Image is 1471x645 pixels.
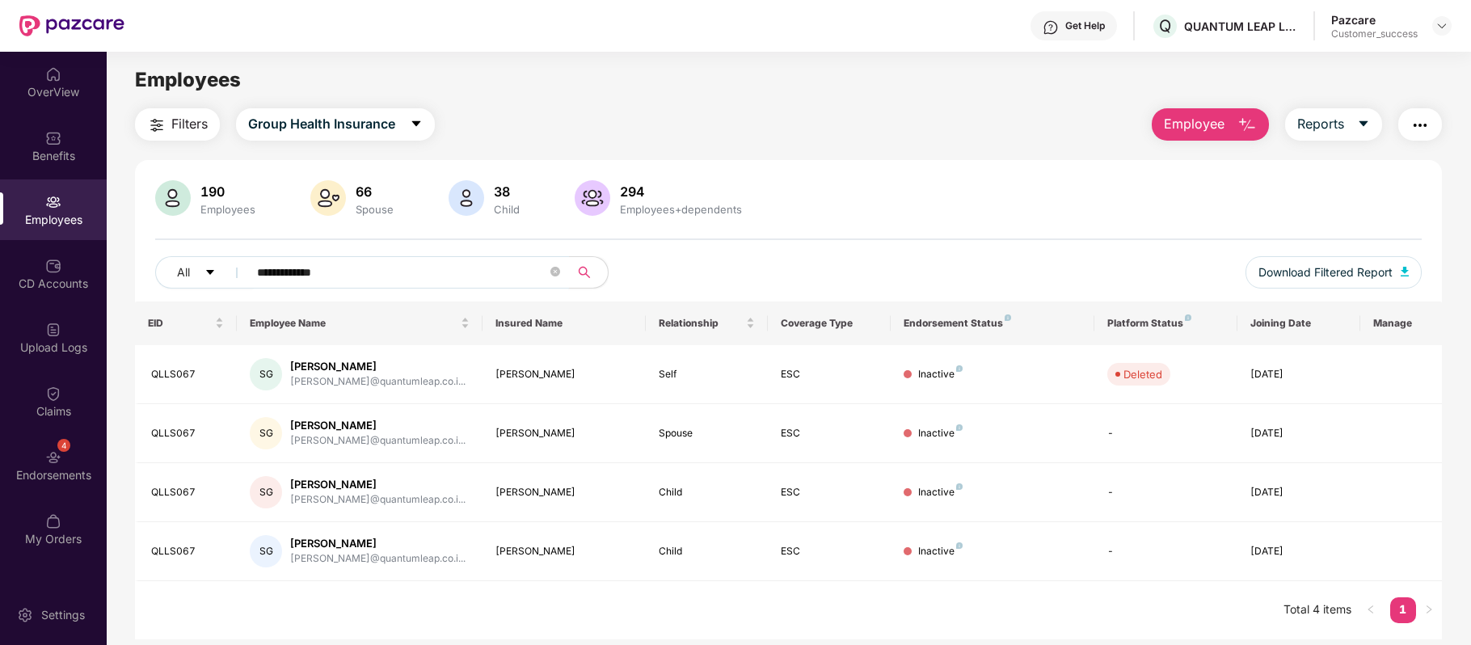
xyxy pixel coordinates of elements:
[1184,19,1297,34] div: QUANTUM LEAP LEARNING SOLUTIONS PRIVATE LIMITED
[310,180,346,216] img: svg+xml;base64,PHN2ZyB4bWxucz0iaHR0cDovL3d3dy53My5vcmcvMjAwMC9zdmciIHhtbG5zOnhsaW5rPSJodHRwOi8vd3...
[491,203,523,216] div: Child
[155,180,191,216] img: svg+xml;base64,PHN2ZyB4bWxucz0iaHR0cDovL3d3dy53My5vcmcvMjAwMC9zdmciIHhtbG5zOnhsaW5rPSJodHRwOi8vd3...
[1357,117,1370,132] span: caret-down
[290,551,466,567] div: [PERSON_NAME]@quantumleap.co.i...
[352,183,397,200] div: 66
[148,317,212,330] span: EID
[155,256,254,289] button: Allcaret-down
[495,544,633,559] div: [PERSON_NAME]
[1094,463,1237,522] td: -
[290,433,466,449] div: [PERSON_NAME]@quantumleap.co.i...
[45,66,61,82] img: svg+xml;base64,PHN2ZyBpZD0iSG9tZSIgeG1sbnM9Imh0dHA6Ly93d3cudzMub3JnLzIwMDAvc3ZnIiB3aWR0aD0iMjAiIG...
[1159,16,1171,36] span: Q
[45,194,61,210] img: svg+xml;base64,PHN2ZyBpZD0iRW1wbG95ZWVzIiB4bWxucz0iaHR0cDovL3d3dy53My5vcmcvMjAwMC9zdmciIHdpZHRoPS...
[290,359,466,374] div: [PERSON_NAME]
[1366,605,1376,614] span: left
[45,513,61,529] img: svg+xml;base64,PHN2ZyBpZD0iTXlfT3JkZXJzIiBkYXRhLW5hbWU9Ik15IE9yZGVycyIgeG1sbnM9Imh0dHA6Ly93d3cudz...
[45,386,61,402] img: svg+xml;base64,PHN2ZyBpZD0iQ2xhaW0iIHhtbG5zPSJodHRwOi8vd3d3LnczLm9yZy8yMDAwL3N2ZyIgd2lkdGg9IjIwIi...
[659,485,756,500] div: Child
[550,265,560,280] span: close-circle
[449,180,484,216] img: svg+xml;base64,PHN2ZyB4bWxucz0iaHR0cDovL3d3dy53My5vcmcvMjAwMC9zdmciIHhtbG5zOnhsaW5rPSJodHRwOi8vd3...
[45,449,61,466] img: svg+xml;base64,PHN2ZyBpZD0iRW5kb3JzZW1lbnRzIiB4bWxucz0iaHR0cDovL3d3dy53My5vcmcvMjAwMC9zdmciIHdpZH...
[250,358,282,390] div: SG
[1435,19,1448,32] img: svg+xml;base64,PHN2ZyBpZD0iRHJvcGRvd24tMzJ4MzIiIHhtbG5zPSJodHRwOi8vd3d3LnczLm9yZy8yMDAwL3N2ZyIgd2...
[659,367,756,382] div: Self
[250,476,282,508] div: SG
[57,439,70,452] div: 4
[1250,544,1347,559] div: [DATE]
[918,367,963,382] div: Inactive
[1297,114,1344,134] span: Reports
[483,301,646,345] th: Insured Name
[568,266,600,279] span: search
[1043,19,1059,36] img: svg+xml;base64,PHN2ZyBpZD0iSGVscC0zMngzMiIgeG1sbnM9Imh0dHA6Ly93d3cudzMub3JnLzIwMDAvc3ZnIiB3aWR0aD...
[147,116,166,135] img: svg+xml;base64,PHN2ZyB4bWxucz0iaHR0cDovL3d3dy53My5vcmcvMjAwMC9zdmciIHdpZHRoPSIyNCIgaGVpZ2h0PSIyNC...
[290,477,466,492] div: [PERSON_NAME]
[197,203,259,216] div: Employees
[171,114,208,134] span: Filters
[1246,256,1422,289] button: Download Filtered Report
[45,130,61,146] img: svg+xml;base64,PHN2ZyBpZD0iQmVuZWZpdHMiIHhtbG5zPSJodHRwOi8vd3d3LnczLm9yZy8yMDAwL3N2ZyIgd2lkdGg9Ij...
[781,544,878,559] div: ESC
[1065,19,1105,32] div: Get Help
[568,256,609,289] button: search
[250,317,457,330] span: Employee Name
[617,203,745,216] div: Employees+dependents
[1185,314,1191,321] img: svg+xml;base64,PHN2ZyB4bWxucz0iaHR0cDovL3d3dy53My5vcmcvMjAwMC9zdmciIHdpZHRoPSI4IiBoZWlnaHQ9IjgiIH...
[151,367,224,382] div: QLLS067
[1250,367,1347,382] div: [DATE]
[1250,485,1347,500] div: [DATE]
[290,418,466,433] div: [PERSON_NAME]
[918,485,963,500] div: Inactive
[495,426,633,441] div: [PERSON_NAME]
[956,483,963,490] img: svg+xml;base64,PHN2ZyB4bWxucz0iaHR0cDovL3d3dy53My5vcmcvMjAwMC9zdmciIHdpZHRoPSI4IiBoZWlnaHQ9IjgiIH...
[659,426,756,441] div: Spouse
[550,267,560,276] span: close-circle
[781,485,878,500] div: ESC
[1094,404,1237,463] td: -
[204,267,216,280] span: caret-down
[177,263,190,281] span: All
[495,367,633,382] div: [PERSON_NAME]
[904,317,1082,330] div: Endorsement Status
[781,367,878,382] div: ESC
[250,535,282,567] div: SG
[659,544,756,559] div: Child
[1424,605,1434,614] span: right
[1094,522,1237,581] td: -
[918,544,963,559] div: Inactive
[1250,426,1347,441] div: [DATE]
[659,317,744,330] span: Relationship
[135,68,241,91] span: Employees
[956,542,963,549] img: svg+xml;base64,PHN2ZyB4bWxucz0iaHR0cDovL3d3dy53My5vcmcvMjAwMC9zdmciIHdpZHRoPSI4IiBoZWlnaHQ9IjgiIH...
[151,426,224,441] div: QLLS067
[1152,108,1269,141] button: Employee
[1358,597,1384,623] li: Previous Page
[1358,597,1384,623] button: left
[1283,597,1351,623] li: Total 4 items
[36,607,90,623] div: Settings
[1416,597,1442,623] li: Next Page
[135,108,220,141] button: Filters
[495,485,633,500] div: [PERSON_NAME]
[17,607,33,623] img: svg+xml;base64,PHN2ZyBpZD0iU2V0dGluZy0yMHgyMCIgeG1sbnM9Imh0dHA6Ly93d3cudzMub3JnLzIwMDAvc3ZnIiB3aW...
[1410,116,1430,135] img: svg+xml;base64,PHN2ZyB4bWxucz0iaHR0cDovL3d3dy53My5vcmcvMjAwMC9zdmciIHdpZHRoPSIyNCIgaGVpZ2h0PSIyNC...
[236,108,435,141] button: Group Health Insurancecaret-down
[918,426,963,441] div: Inactive
[1107,317,1224,330] div: Platform Status
[135,301,237,345] th: EID
[956,365,963,372] img: svg+xml;base64,PHN2ZyB4bWxucz0iaHR0cDovL3d3dy53My5vcmcvMjAwMC9zdmciIHdpZHRoPSI4IiBoZWlnaHQ9IjgiIH...
[1237,301,1360,345] th: Joining Date
[290,536,466,551] div: [PERSON_NAME]
[197,183,259,200] div: 190
[151,544,224,559] div: QLLS067
[1416,597,1442,623] button: right
[1005,314,1011,321] img: svg+xml;base64,PHN2ZyB4bWxucz0iaHR0cDovL3d3dy53My5vcmcvMjAwMC9zdmciIHdpZHRoPSI4IiBoZWlnaHQ9IjgiIH...
[19,15,124,36] img: New Pazcare Logo
[352,203,397,216] div: Spouse
[1123,366,1162,382] div: Deleted
[1401,267,1409,276] img: svg+xml;base64,PHN2ZyB4bWxucz0iaHR0cDovL3d3dy53My5vcmcvMjAwMC9zdmciIHhtbG5zOnhsaW5rPSJodHRwOi8vd3...
[1390,597,1416,622] a: 1
[768,301,891,345] th: Coverage Type
[1285,108,1382,141] button: Reportscaret-down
